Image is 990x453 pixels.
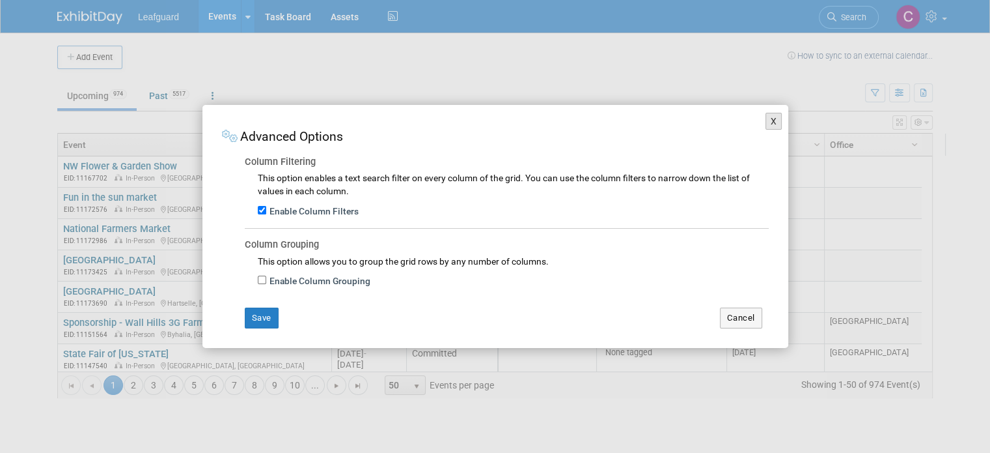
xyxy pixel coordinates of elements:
div: This option allows you to group the grid rows by any number of columns. [258,252,769,269]
div: Column Filtering [245,146,769,169]
div: Column Grouping [245,229,769,252]
label: Enable Column Grouping [266,275,370,288]
label: Enable Column Filters [266,205,359,218]
button: X [765,113,782,130]
div: This option enables a text search filter on every column of the grid. You can use the column filt... [258,169,769,198]
button: Cancel [720,308,762,329]
div: Advanced Options [222,124,769,146]
button: Save [245,308,279,329]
